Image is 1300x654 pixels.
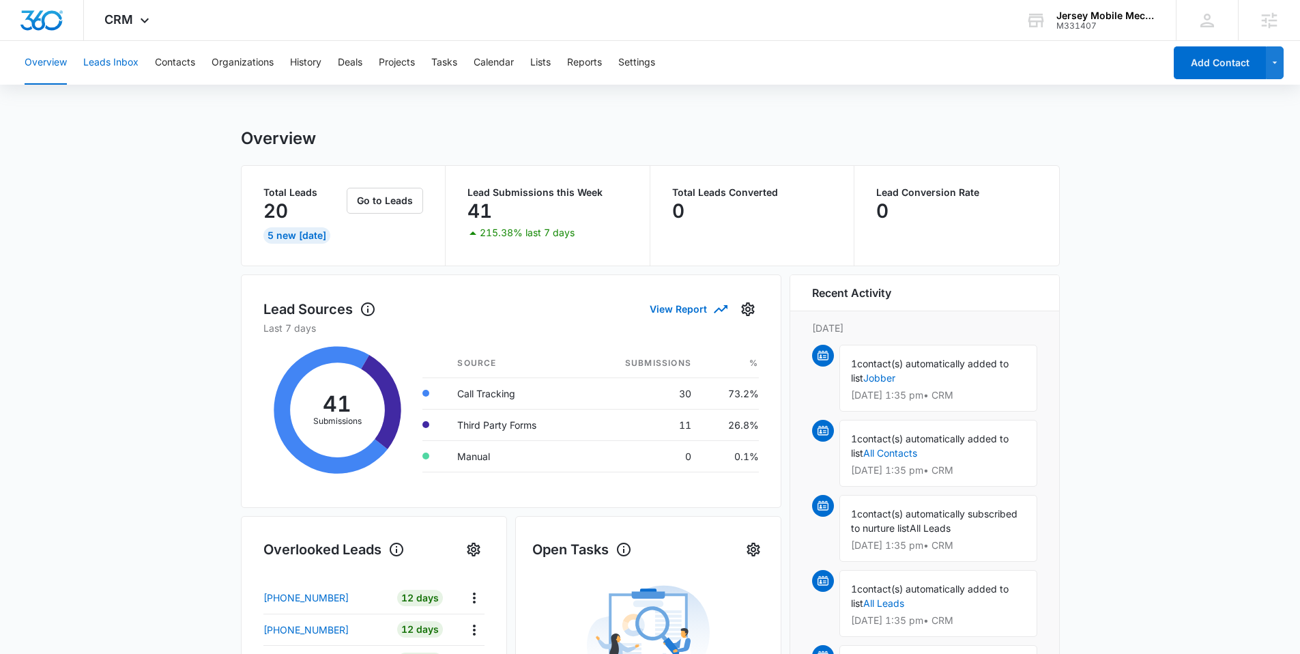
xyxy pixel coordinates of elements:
p: 20 [263,200,288,222]
span: contact(s) automatically added to list [851,433,1009,459]
p: [DATE] 1:35 pm • CRM [851,466,1026,475]
p: 0 [876,200,889,222]
div: account id [1056,21,1156,31]
p: [DATE] 1:35 pm • CRM [851,541,1026,550]
p: Last 7 days [263,321,759,335]
td: 11 [583,409,702,440]
button: Actions [463,619,485,640]
td: Third Party Forms [446,409,583,440]
button: Actions [463,587,485,608]
td: Call Tracking [446,378,583,409]
div: Domain Overview [52,81,122,89]
button: Tasks [431,41,457,85]
button: Deals [338,41,362,85]
p: Lead Submissions this Week [467,188,628,197]
span: All Leads [910,522,951,534]
p: 41 [467,200,492,222]
span: contact(s) automatically added to list [851,358,1009,384]
td: Manual [446,440,583,472]
div: 12 Days [397,621,443,638]
button: Organizations [212,41,274,85]
div: v 4.0.25 [38,22,67,33]
button: Go to Leads [347,188,423,214]
button: Settings [737,298,759,320]
p: Total Leads Converted [672,188,833,197]
img: logo_orange.svg [22,22,33,33]
p: [DATE] [812,321,1037,335]
button: Settings [463,539,485,560]
p: Lead Conversion Rate [876,188,1037,197]
div: account name [1056,10,1156,21]
span: 1 [851,358,857,369]
h1: Lead Sources [263,299,376,319]
button: Calendar [474,41,514,85]
h1: Overview [241,128,316,149]
button: Projects [379,41,415,85]
button: Reports [567,41,602,85]
img: website_grey.svg [22,35,33,46]
td: 73.2% [702,378,758,409]
td: 30 [583,378,702,409]
span: contact(s) automatically subscribed to nurture list [851,508,1017,534]
p: [PHONE_NUMBER] [263,623,349,637]
button: Settings [618,41,655,85]
a: All Leads [863,597,904,609]
td: 26.8% [702,409,758,440]
p: 215.38% last 7 days [480,228,575,238]
img: tab_keywords_by_traffic_grey.svg [136,79,147,90]
div: Domain: [DOMAIN_NAME] [35,35,150,46]
a: All Contacts [863,447,917,459]
button: Contacts [155,41,195,85]
span: 1 [851,583,857,595]
a: Jobber [863,372,895,384]
p: Total Leads [263,188,345,197]
a: Go to Leads [347,195,423,206]
button: Settings [742,539,764,560]
div: 5 New [DATE] [263,227,330,244]
th: Source [446,349,583,378]
span: 1 [851,433,857,444]
a: [PHONE_NUMBER] [263,591,388,605]
a: [PHONE_NUMBER] [263,623,388,637]
button: Overview [25,41,67,85]
th: % [702,349,758,378]
span: contact(s) automatically added to list [851,583,1009,609]
button: History [290,41,321,85]
p: 0 [672,200,684,222]
img: tab_domain_overview_orange.svg [37,79,48,90]
div: Keywords by Traffic [151,81,230,89]
button: Lists [530,41,551,85]
h6: Recent Activity [812,285,891,301]
button: View Report [650,297,726,321]
p: [DATE] 1:35 pm • CRM [851,616,1026,625]
button: Leads Inbox [83,41,139,85]
div: 12 Days [397,590,443,606]
td: 0.1% [702,440,758,472]
button: Add Contact [1174,46,1266,79]
td: 0 [583,440,702,472]
p: [DATE] 1:35 pm • CRM [851,390,1026,400]
span: CRM [104,12,133,27]
th: Submissions [583,349,702,378]
h1: Overlooked Leads [263,539,405,560]
p: [PHONE_NUMBER] [263,591,349,605]
h1: Open Tasks [532,539,632,560]
span: 1 [851,508,857,520]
